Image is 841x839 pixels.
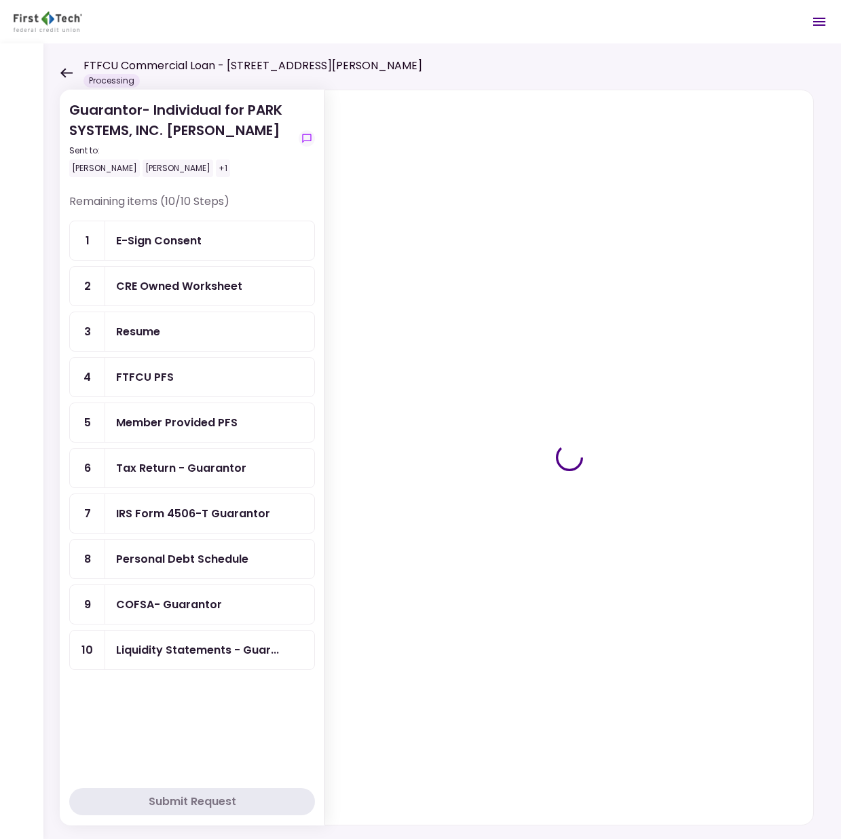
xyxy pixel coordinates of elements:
div: [PERSON_NAME] [143,160,213,177]
div: 8 [70,540,105,578]
a: 8Personal Debt Schedule [69,539,315,579]
a: 9COFSA- Guarantor [69,584,315,624]
a: 1E-Sign Consent [69,221,315,261]
button: show-messages [299,130,315,147]
img: Partner icon [14,12,82,32]
div: E-Sign Consent [116,232,202,249]
div: Submit Request [149,794,236,810]
div: 3 [70,312,105,351]
button: Open menu [803,5,836,38]
div: Tax Return - Guarantor [116,460,246,477]
div: 9 [70,585,105,624]
div: [PERSON_NAME] [69,160,140,177]
div: Resume [116,323,160,340]
a: 5Member Provided PFS [69,403,315,443]
div: +1 [216,160,230,177]
div: Guarantor- Individual for PARK SYSTEMS, INC. [PERSON_NAME] [69,100,293,177]
div: 7 [70,494,105,533]
a: 6Tax Return - Guarantor [69,448,315,488]
a: 7IRS Form 4506-T Guarantor [69,493,315,534]
div: Personal Debt Schedule [116,551,248,567]
div: 2 [70,267,105,305]
a: 2CRE Owned Worksheet [69,266,315,306]
a: 3Resume [69,312,315,352]
div: FTFCU PFS [116,369,174,386]
div: Remaining items (10/10 Steps) [69,193,315,221]
div: COFSA- Guarantor [116,596,222,613]
div: IRS Form 4506-T Guarantor [116,505,270,522]
div: 1 [70,221,105,260]
div: 10 [70,631,105,669]
div: CRE Owned Worksheet [116,278,242,295]
h1: FTFCU Commercial Loan - [STREET_ADDRESS][PERSON_NAME] [83,58,422,74]
a: 10Liquidity Statements - Guarantor [69,630,315,670]
div: 4 [70,358,105,396]
div: Sent to: [69,145,293,157]
div: Liquidity Statements - Guarantor [116,641,279,658]
div: Member Provided PFS [116,414,238,431]
div: Processing [83,74,140,88]
button: Submit Request [69,788,315,815]
div: 5 [70,403,105,442]
a: 4FTFCU PFS [69,357,315,397]
div: 6 [70,449,105,487]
